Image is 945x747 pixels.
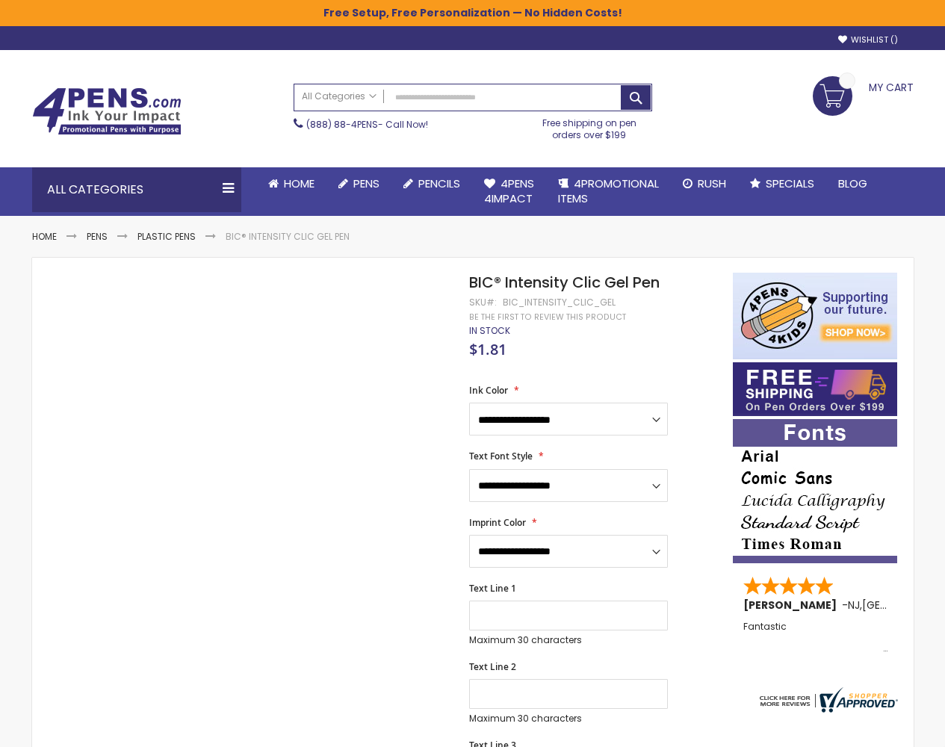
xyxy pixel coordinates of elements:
[472,167,546,216] a: 4Pens4impact
[469,713,668,725] p: Maximum 30 characters
[546,167,671,216] a: 4PROMOTIONALITEMS
[848,598,860,613] span: NJ
[306,118,428,131] span: - Call Now!
[838,34,898,46] a: Wishlist
[743,622,888,654] div: Fantastic
[733,273,897,359] img: 4pens 4 kids
[756,703,898,716] a: 4pens.com certificate URL
[284,176,315,191] span: Home
[226,231,350,243] li: BIC® Intensity Clic Gel Pen
[484,176,534,206] span: 4Pens 4impact
[469,582,516,595] span: Text Line 1
[469,311,626,323] a: Be the first to review this product
[738,167,826,200] a: Specials
[469,516,526,529] span: Imprint Color
[469,272,660,293] span: BIC® Intensity Clic Gel Pen
[469,450,533,462] span: Text Font Style
[32,230,57,243] a: Home
[766,176,814,191] span: Specials
[391,167,472,200] a: Pencils
[671,167,738,200] a: Rush
[469,660,516,673] span: Text Line 2
[469,384,508,397] span: Ink Color
[698,176,726,191] span: Rush
[826,167,879,200] a: Blog
[302,90,377,102] span: All Categories
[418,176,460,191] span: Pencils
[306,118,378,131] a: (888) 88-4PENS
[838,176,867,191] span: Blog
[469,339,506,359] span: $1.81
[743,598,842,613] span: [PERSON_NAME]
[756,687,898,713] img: 4pens.com widget logo
[503,297,616,309] div: bic_intensity_clic_gel
[469,634,668,646] p: Maximum 30 characters
[558,176,659,206] span: 4PROMOTIONAL ITEMS
[137,230,196,243] a: Plastic Pens
[469,325,510,337] div: Availability
[469,296,497,309] strong: SKU
[32,167,241,212] div: All Categories
[733,362,897,416] img: Free shipping on orders over $199
[294,84,384,109] a: All Categories
[256,167,326,200] a: Home
[527,111,652,141] div: Free shipping on pen orders over $199
[32,87,182,135] img: 4Pens Custom Pens and Promotional Products
[469,324,510,337] span: In stock
[87,230,108,243] a: Pens
[733,419,897,563] img: font-personalization-examples
[326,167,391,200] a: Pens
[353,176,379,191] span: Pens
